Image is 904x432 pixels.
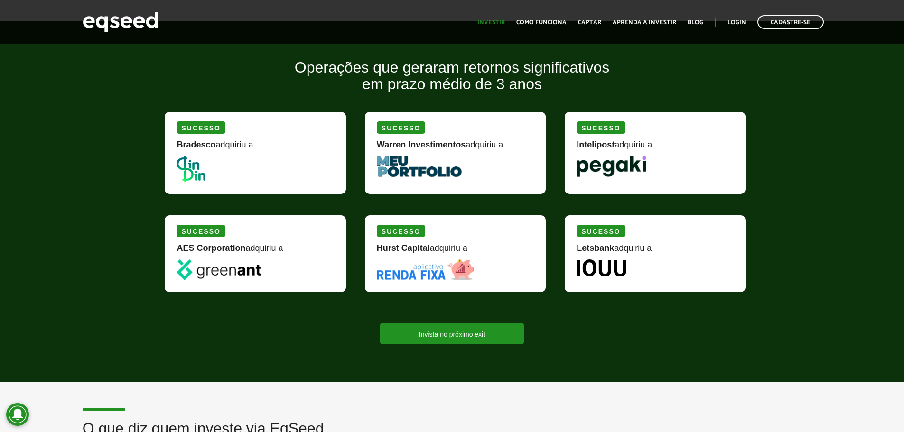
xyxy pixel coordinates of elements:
a: Cadastre-se [757,15,824,29]
img: EqSeed [83,9,158,35]
a: Blog [688,19,703,26]
strong: Bradesco [177,140,215,149]
img: Renda Fixa [377,259,475,280]
a: Como funciona [516,19,567,26]
a: Captar [578,19,601,26]
div: adquiriu a [577,140,734,156]
img: MeuPortfolio [377,156,462,177]
div: Sucesso [177,121,225,134]
div: adquiriu a [577,244,734,259]
h2: Operações que geraram retornos significativos em prazo médio de 3 anos [158,59,746,107]
a: Invista no próximo exit [380,323,524,344]
img: DinDin [177,156,205,182]
strong: Letsbank [577,243,614,253]
div: Sucesso [177,225,225,237]
div: adquiriu a [177,244,334,259]
a: Aprenda a investir [613,19,676,26]
div: Sucesso [377,225,425,237]
strong: Warren Investimentos [377,140,466,149]
div: Sucesso [577,225,625,237]
a: Login [727,19,746,26]
div: Sucesso [377,121,425,134]
div: adquiriu a [377,140,534,156]
img: Iouu [577,259,626,276]
div: adquiriu a [377,244,534,259]
img: Pegaki [577,156,646,177]
strong: Intelipost [577,140,615,149]
strong: Hurst Capital [377,243,430,253]
div: Sucesso [577,121,625,134]
strong: AES Corporation [177,243,245,253]
img: greenant [177,259,261,280]
a: Investir [477,19,505,26]
div: adquiriu a [177,140,334,156]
